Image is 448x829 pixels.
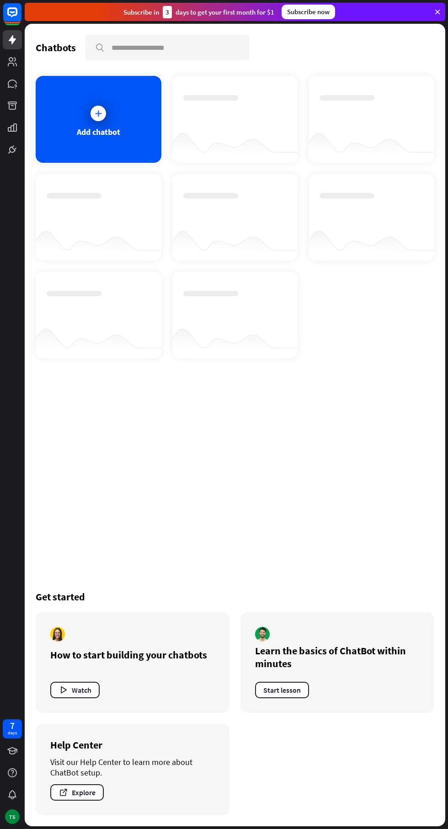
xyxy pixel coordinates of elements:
[123,6,274,18] div: Subscribe in days to get your first month for $1
[50,648,215,661] div: How to start building your chatbots
[5,809,20,824] div: TS
[255,644,420,670] div: Learn the basics of ChatBot within minutes
[36,590,434,603] div: Get started
[50,627,65,642] img: author
[163,6,172,18] div: 3
[255,682,309,698] button: Start lesson
[50,757,215,778] div: Visit our Help Center to learn more about ChatBot setup.
[3,719,22,738] a: 7 days
[8,730,17,736] div: days
[50,682,100,698] button: Watch
[50,738,215,751] div: Help Center
[282,5,335,19] div: Subscribe now
[10,722,15,730] div: 7
[255,627,270,642] img: author
[36,41,76,54] div: Chatbots
[50,784,104,801] button: Explore
[77,127,120,137] div: Add chatbot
